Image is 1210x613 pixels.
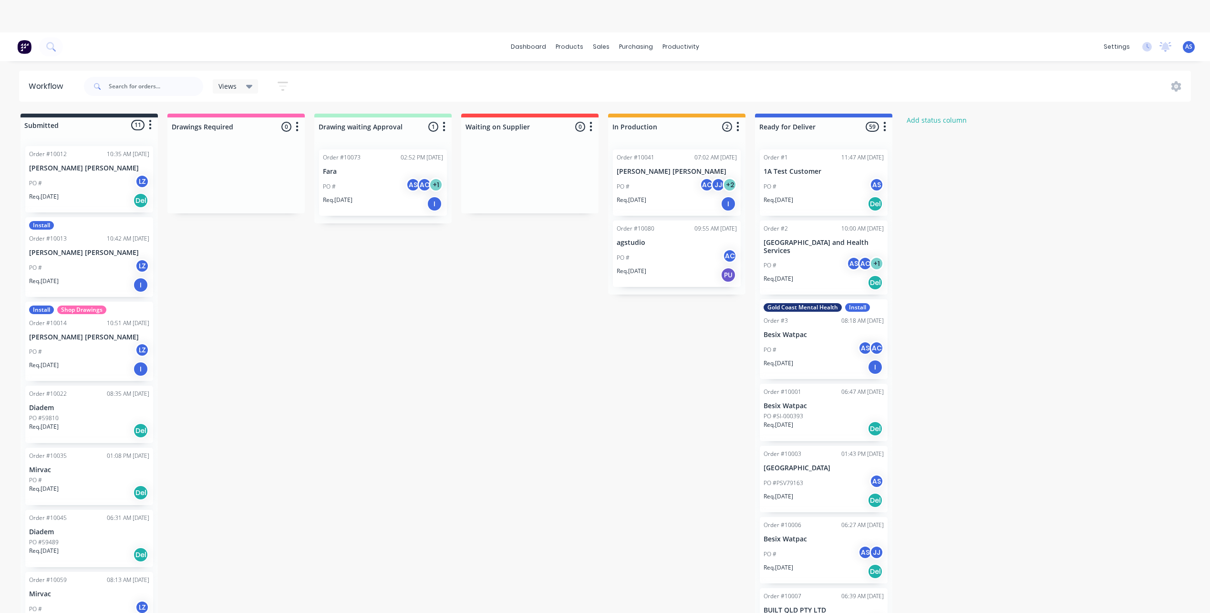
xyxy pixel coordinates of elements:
p: Req. [DATE] [29,547,59,555]
div: Order #210:00 AM [DATE][GEOGRAPHIC_DATA] and Health ServicesPO #ASAC+1Req.[DATE]Del [760,221,888,295]
div: Order #10013 [29,234,67,243]
div: Del [868,564,883,579]
p: [GEOGRAPHIC_DATA] [764,464,884,472]
p: Req. [DATE] [764,359,793,368]
div: AC [869,341,884,355]
button: Add status column [902,114,972,127]
div: Order #10006 [764,521,801,529]
p: PO # [29,264,42,272]
div: Order #10001 [764,388,801,396]
p: Req. [DATE] [764,421,793,429]
p: [PERSON_NAME] [PERSON_NAME] [617,168,737,176]
div: Install [845,303,870,312]
p: PO # [617,254,630,262]
div: Workflow [29,81,68,92]
div: 06:31 AM [DATE] [107,514,149,522]
p: 1A Test Customer [764,168,884,176]
div: AS [847,256,861,271]
div: Del [133,423,148,438]
p: Besix Watpac [764,331,884,339]
p: Diadem [29,404,149,412]
div: Shop Drawings [57,306,106,314]
div: 10:42 AM [DATE] [107,234,149,243]
p: Req. [DATE] [617,267,646,275]
div: LZ [135,259,149,273]
img: Factory [17,40,31,54]
p: Req. [DATE] [764,275,793,283]
p: PO #59489 [29,538,59,547]
div: Gold Coast Mental HealthInstallOrder #308:18 AM [DATE]Besix WatpacPO #ASACReq.[DATE]I [760,299,888,379]
div: 08:18 AM [DATE] [841,317,884,325]
div: JJ [869,545,884,560]
div: Order #1000606:27 AM [DATE]Besix WatpacPO #ASJJReq.[DATE]Del [760,517,888,583]
p: Req. [DATE] [29,192,59,201]
div: LZ [135,174,149,189]
div: Del [868,196,883,211]
div: I [868,359,883,375]
p: Besix Watpac [764,535,884,543]
div: I [721,196,736,211]
p: [PERSON_NAME] [PERSON_NAME] [29,333,149,341]
div: 02:52 PM [DATE] [401,153,443,162]
div: + 2 [723,178,737,192]
div: 06:27 AM [DATE] [841,521,884,529]
span: Views [218,81,237,91]
div: 11:47 AM [DATE] [841,153,884,162]
p: [GEOGRAPHIC_DATA] and Health Services [764,239,884,255]
p: PO #PSV79163 [764,479,803,487]
p: Req. [DATE] [764,492,793,501]
div: Order #10003 [764,450,801,458]
div: AC [723,249,737,263]
div: PU [721,267,736,283]
div: AC [858,256,872,271]
p: PO #SI-000393 [764,412,803,421]
input: Search for orders... [109,77,203,96]
div: I [133,277,148,293]
p: PO # [323,182,336,191]
p: PO #59810 [29,414,59,423]
iframe: Intercom live chat [1178,581,1200,603]
p: PO # [764,550,776,559]
p: agstudio [617,239,737,247]
div: Order #1004107:02 AM [DATE][PERSON_NAME] [PERSON_NAME]PO #ACJJ+2Req.[DATE]I [613,149,741,216]
span: AS [1185,42,1192,51]
div: Order #10035 [29,452,67,460]
div: Order #1000106:47 AM [DATE]Besix WatpacPO #SI-000393Req.[DATE]Del [760,384,888,441]
p: [PERSON_NAME] [PERSON_NAME] [29,164,149,172]
p: Req. [DATE] [29,277,59,285]
div: I [427,196,442,211]
p: Besix Watpac [764,402,884,410]
div: Del [868,421,883,436]
div: 08:35 AM [DATE] [107,390,149,398]
p: PO # [617,182,630,191]
div: Order #1 [764,153,788,162]
div: AS [858,545,872,560]
div: JJ [711,178,725,192]
p: Req. [DATE] [29,485,59,493]
div: Order #10045 [29,514,67,522]
div: Order #2 [764,224,788,233]
div: Order #1002208:35 AM [DATE]DiademPO #59810Req.[DATE]Del [25,386,153,443]
div: 01:43 PM [DATE] [841,450,884,458]
div: 10:51 AM [DATE] [107,319,149,328]
div: Order #1001210:35 AM [DATE][PERSON_NAME] [PERSON_NAME]PO #LZReq.[DATE]Del [25,146,153,212]
div: Order #3 [764,317,788,325]
p: Fara [323,168,443,176]
p: PO # [29,476,42,485]
div: Order #10014 [29,319,67,328]
div: AS [858,341,872,355]
div: Install [29,306,54,314]
div: sales [588,40,614,54]
div: AS [869,178,884,192]
div: InstallShop DrawingsOrder #1001410:51 AM [DATE][PERSON_NAME] [PERSON_NAME]PO #LZReq.[DATE]I [25,302,153,381]
div: 06:39 AM [DATE] [841,592,884,601]
div: 10:35 AM [DATE] [107,150,149,159]
div: AS [869,474,884,488]
div: Order #10059 [29,576,67,584]
div: Order #10022 [29,390,67,398]
p: PO # [764,182,776,191]
div: 07:02 AM [DATE] [694,153,737,162]
div: LZ [135,343,149,357]
div: + 1 [869,256,884,271]
div: 09:55 AM [DATE] [694,224,737,233]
